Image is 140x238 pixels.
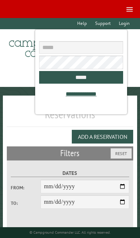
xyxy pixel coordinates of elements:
[7,107,133,127] h1: Reservations
[11,200,40,207] label: To:
[7,32,97,60] img: Campground Commander
[111,148,132,159] button: Reset
[11,184,40,191] label: From:
[74,18,90,29] a: Help
[11,169,129,177] label: Dates
[7,146,133,160] h2: Filters
[92,18,114,29] a: Support
[72,130,133,144] button: Add a Reservation
[29,230,111,235] small: © Campground Commander LLC. All rights reserved.
[115,18,133,29] a: Login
